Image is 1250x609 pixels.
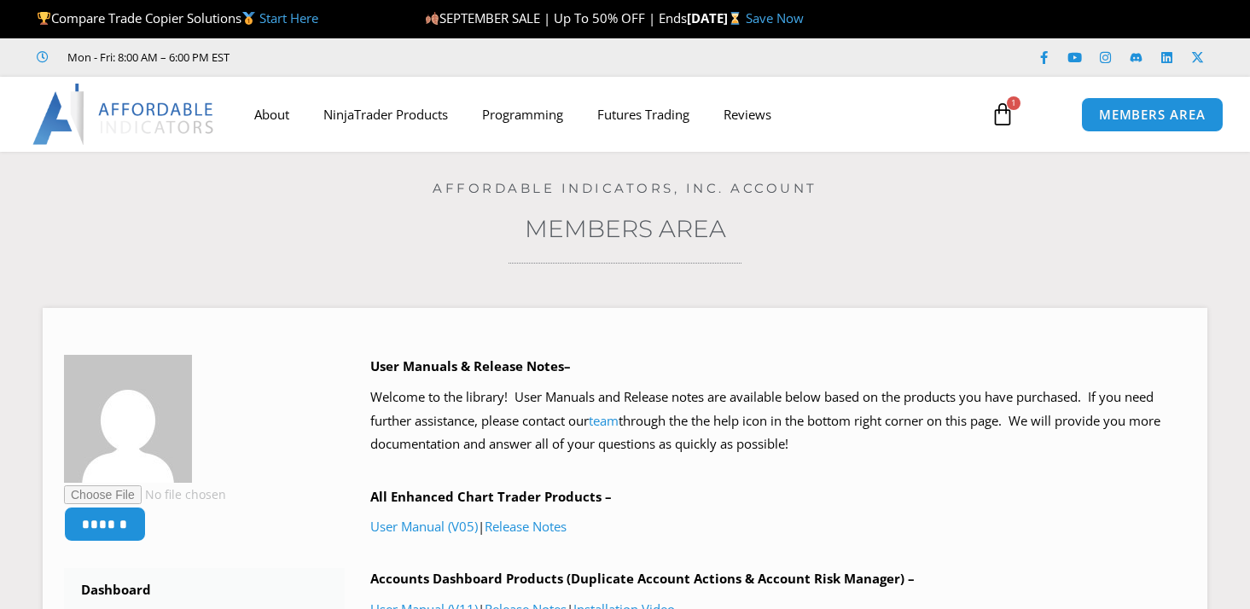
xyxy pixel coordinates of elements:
a: Save Now [746,9,804,26]
img: 🥇 [242,12,255,25]
a: 1 [965,90,1040,139]
a: Members Area [525,214,726,243]
b: User Manuals & Release Notes– [370,357,571,374]
a: Affordable Indicators, Inc. Account [433,180,817,196]
b: All Enhanced Chart Trader Products – [370,488,612,505]
iframe: Customer reviews powered by Trustpilot [253,49,509,66]
img: ⌛ [729,12,741,25]
span: Mon - Fri: 8:00 AM – 6:00 PM EST [63,47,230,67]
a: Reviews [706,95,788,134]
img: 3a84ce9df1245a6c604e245a961fdb49705cbc34618880f68187531eb2782f8b [64,355,192,483]
a: Start Here [259,9,318,26]
nav: Menu [237,95,975,134]
a: Programming [465,95,580,134]
a: MEMBERS AREA [1081,97,1224,132]
p: Welcome to the library! User Manuals and Release notes are available below based on the products ... [370,386,1186,457]
span: MEMBERS AREA [1099,108,1206,121]
b: Accounts Dashboard Products (Duplicate Account Actions & Account Risk Manager) – [370,570,915,587]
a: team [589,412,619,429]
a: Futures Trading [580,95,706,134]
p: | [370,515,1186,539]
strong: [DATE] [687,9,746,26]
img: 🍂 [426,12,439,25]
a: About [237,95,306,134]
img: LogoAI | Affordable Indicators – NinjaTrader [32,84,216,145]
a: NinjaTrader Products [306,95,465,134]
a: Release Notes [485,518,567,535]
span: Compare Trade Copier Solutions [37,9,318,26]
span: SEPTEMBER SALE | Up To 50% OFF | Ends [425,9,687,26]
a: User Manual (V05) [370,518,478,535]
span: 1 [1007,96,1020,110]
img: 🏆 [38,12,50,25]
